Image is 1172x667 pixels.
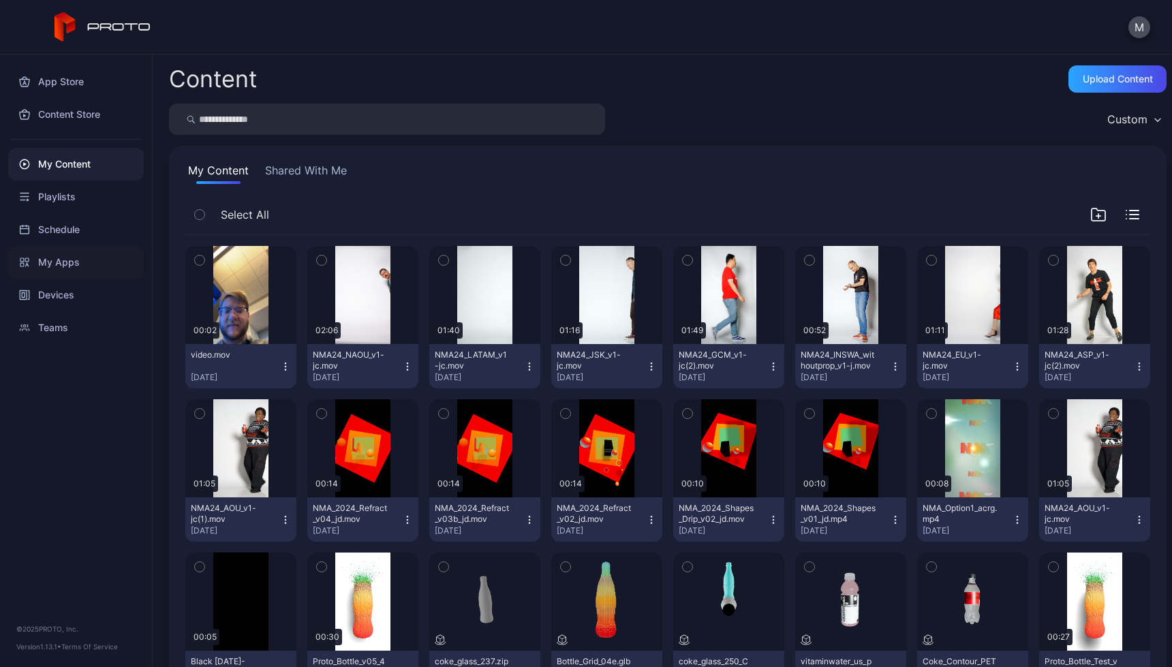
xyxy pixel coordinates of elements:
span: Version 1.13.1 • [16,642,61,651]
button: NMA_2024_Shapes_v01_jd.mp4[DATE] [795,497,906,542]
a: Schedule [8,213,144,246]
div: [DATE] [801,372,890,383]
div: NMA24_ASP_v1-jc(2).mov [1045,350,1120,371]
button: My Content [185,162,251,184]
div: [DATE] [923,372,1012,383]
a: My Content [8,148,144,181]
div: [DATE] [435,372,524,383]
button: NMA24_INSWA_withoutprop_v1-j.mov[DATE] [795,344,906,388]
button: NMA_2024_Refract_v02_jd.mov[DATE] [551,497,662,542]
a: Content Store [8,98,144,131]
div: NMA_2024_Refract_v04_jd.mov [313,503,388,525]
div: NMA_2024_Shapes_v01_jd.mp4 [801,503,876,525]
button: M [1128,16,1150,38]
div: NMA_Option1_acrg.mp4 [923,503,998,525]
div: [DATE] [1045,372,1134,383]
button: NMA24_AOU_v1-jc.mov[DATE] [1039,497,1150,542]
div: [DATE] [923,525,1012,536]
div: [DATE] [435,525,524,536]
div: [DATE] [191,525,280,536]
div: video.mov [191,350,266,360]
div: [DATE] [679,372,768,383]
div: NMA24_EU_v1-jc.mov [923,350,998,371]
div: NMA_2024_Shapes_Drip_v02_jd.mov [679,503,754,525]
button: NMA_2024_Shapes_Drip_v02_jd.mov[DATE] [673,497,784,542]
div: [DATE] [557,372,646,383]
button: Shared With Me [262,162,350,184]
a: Playlists [8,181,144,213]
div: [DATE] [679,525,768,536]
button: NMA24_JSK_v1-jc.mov[DATE] [551,344,662,388]
div: [DATE] [313,525,402,536]
div: [DATE] [557,525,646,536]
a: Devices [8,279,144,311]
a: App Store [8,65,144,98]
div: NMA24_AOU_v1-jc(1).mov [191,503,266,525]
div: [DATE] [801,525,890,536]
div: coke_glass_237.zip [435,656,510,667]
button: video.mov[DATE] [185,344,296,388]
div: [DATE] [191,372,280,383]
div: © 2025 PROTO, Inc. [16,623,136,634]
button: NMA24_EU_v1-jc.mov[DATE] [917,344,1028,388]
div: Upload Content [1083,74,1153,84]
button: NMA_Option1_acrg.mp4[DATE] [917,497,1028,542]
button: NMA_2024_Refract_v04_jd.mov[DATE] [307,497,418,542]
button: Custom [1100,104,1167,135]
div: NMA24_LATAM_v1-jc.mov [435,350,510,371]
div: NMA24_AOU_v1-jc.mov [1045,503,1120,525]
a: Teams [8,311,144,344]
div: NMA24_NAOU_v1-jc.mov [313,350,388,371]
div: NMA_2024_Refract_v02_jd.mov [557,503,632,525]
button: NMA24_ASP_v1-jc(2).mov[DATE] [1039,344,1150,388]
div: Content [169,67,257,91]
button: NMA24_GCM_v1-jc(2).mov[DATE] [673,344,784,388]
a: Terms Of Service [61,642,118,651]
a: My Apps [8,246,144,279]
button: Upload Content [1068,65,1167,93]
span: Select All [221,206,269,223]
button: NMA24_LATAM_v1-jc.mov[DATE] [429,344,540,388]
div: NMA24_GCM_v1-jc(2).mov [679,350,754,371]
div: [DATE] [1045,525,1134,536]
div: NMA24_JSK_v1-jc.mov [557,350,632,371]
button: NMA24_NAOU_v1-jc.mov[DATE] [307,344,418,388]
div: NMA_2024_Refract_v03b_jd.mov [435,503,510,525]
div: NMA24_INSWA_withoutprop_v1-j.mov [801,350,876,371]
button: NMA_2024_Refract_v03b_jd.mov[DATE] [429,497,540,542]
button: NMA24_AOU_v1-jc(1).mov[DATE] [185,497,296,542]
div: Bottle_Grid_04e.glb [557,656,632,667]
div: Custom [1107,112,1147,126]
div: [DATE] [313,372,402,383]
